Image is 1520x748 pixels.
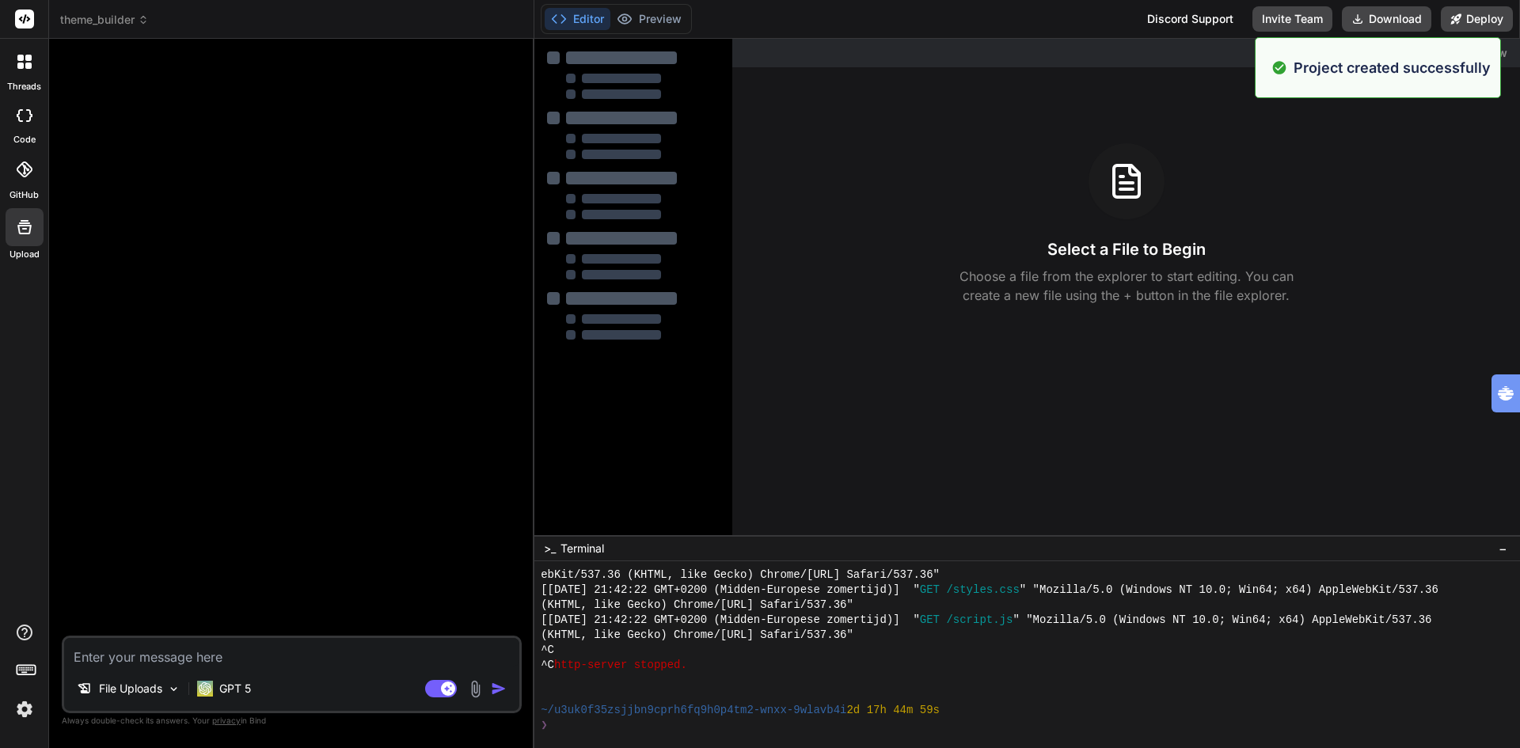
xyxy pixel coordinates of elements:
span: " "Mozilla/5.0 (Windows NT 10.0; Win64; x64) AppleWebKit/537.36 [1020,583,1438,598]
label: threads [7,80,41,93]
img: Pick Models [167,682,180,696]
span: [[DATE] 21:42:22 GMT+0200 (Midden-Europese zomertijd)] " [541,583,920,598]
span: http-server stopped. [554,658,687,673]
div: Discord Support [1138,6,1243,32]
label: Upload [9,248,40,261]
span: theme_builder [60,12,149,28]
span: ^C [541,658,554,673]
span: (KHTML, like Gecko) Chrome/[URL] Safari/537.36" [541,598,853,613]
button: Invite Team [1252,6,1332,32]
span: [[DATE] 21:42:22 GMT+0200 (Midden-Europese zomertijd)] " [541,613,920,628]
span: ~/u3uk0f35zsjjbn9cprh6fq9h0p4tm2-wnxx-9wlavb4i [541,703,846,718]
img: alert [1271,57,1287,78]
span: GET [920,613,940,628]
span: ^C [541,643,554,658]
span: /script.js [946,613,1013,628]
button: Editor [545,8,610,30]
span: >_ [544,541,556,556]
img: icon [491,681,507,697]
button: Download [1342,6,1431,32]
button: Deploy [1441,6,1513,32]
label: code [13,133,36,146]
img: GPT 5 [197,681,213,697]
h3: Select a File to Begin [1047,238,1206,260]
p: File Uploads [99,681,162,697]
p: Always double-check its answers. Your in Bind [62,713,522,728]
img: attachment [466,680,484,698]
span: ❯ [541,718,549,733]
span: GET [920,583,940,598]
span: /styles.css [946,583,1019,598]
span: " "Mozilla/5.0 (Windows NT 10.0; Win64; x64) AppleWebKit/537.36 [1013,613,1431,628]
img: settings [11,696,38,723]
span: ebKit/537.36 (KHTML, like Gecko) Chrome/[URL] Safari/537.36" [541,568,940,583]
p: Project created successfully [1294,57,1491,78]
p: GPT 5 [219,681,251,697]
span: (KHTML, like Gecko) Chrome/[URL] Safari/537.36" [541,628,853,643]
p: Choose a file from the explorer to start editing. You can create a new file using the + button in... [949,267,1304,305]
span: − [1499,541,1507,556]
span: 2d 17h 44m 59s [846,703,940,718]
span: privacy [212,716,241,725]
label: GitHub [9,188,39,202]
button: − [1495,536,1510,561]
button: Preview [610,8,688,30]
span: Terminal [560,541,604,556]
